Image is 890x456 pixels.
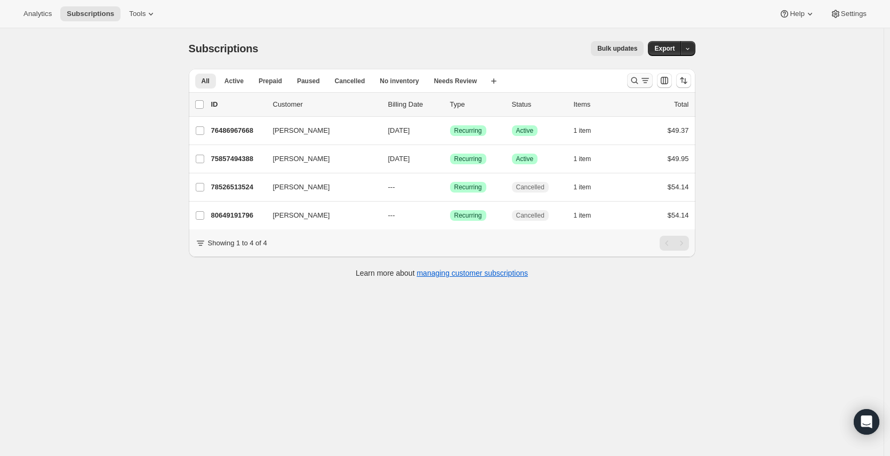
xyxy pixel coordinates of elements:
span: --- [388,211,395,219]
a: managing customer subscriptions [416,269,528,277]
button: Analytics [17,6,58,21]
span: Recurring [454,183,482,191]
p: Showing 1 to 4 of 4 [208,238,267,249]
span: Paused [297,77,320,85]
button: Bulk updates [591,41,644,56]
span: 1 item [574,211,591,220]
span: Recurring [454,211,482,220]
span: All [202,77,210,85]
button: Subscriptions [60,6,121,21]
span: --- [388,183,395,191]
div: 75857494388[PERSON_NAME][DATE]SuccessRecurringSuccessActive1 item$49.95 [211,151,689,166]
span: 1 item [574,183,591,191]
p: Customer [273,99,380,110]
div: Open Intercom Messenger [854,409,879,435]
p: ID [211,99,264,110]
span: [PERSON_NAME] [273,210,330,221]
span: Help [790,10,804,18]
span: [DATE] [388,126,410,134]
span: Active [516,155,534,163]
button: Tools [123,6,163,21]
p: 76486967668 [211,125,264,136]
span: $54.14 [668,211,689,219]
p: Billing Date [388,99,442,110]
div: 78526513524[PERSON_NAME]---SuccessRecurringCancelled1 item$54.14 [211,180,689,195]
span: Analytics [23,10,52,18]
button: 1 item [574,180,603,195]
button: [PERSON_NAME] [267,179,373,196]
nav: Pagination [660,236,689,251]
span: [PERSON_NAME] [273,154,330,164]
span: Cancelled [335,77,365,85]
div: 80649191796[PERSON_NAME]---SuccessRecurringCancelled1 item$54.14 [211,208,689,223]
span: Recurring [454,126,482,135]
button: Search and filter results [627,73,653,88]
span: Tools [129,10,146,18]
span: 1 item [574,155,591,163]
span: $49.37 [668,126,689,134]
p: 80649191796 [211,210,264,221]
span: Prepaid [259,77,282,85]
span: Cancelled [516,183,544,191]
span: No inventory [380,77,419,85]
span: [DATE] [388,155,410,163]
span: $49.95 [668,155,689,163]
button: Settings [824,6,873,21]
button: [PERSON_NAME] [267,207,373,224]
span: Recurring [454,155,482,163]
div: IDCustomerBilling DateTypeStatusItemsTotal [211,99,689,110]
button: [PERSON_NAME] [267,122,373,139]
button: Help [773,6,821,21]
span: 1 item [574,126,591,135]
span: $54.14 [668,183,689,191]
span: Subscriptions [189,43,259,54]
button: [PERSON_NAME] [267,150,373,167]
span: Active [516,126,534,135]
span: [PERSON_NAME] [273,182,330,193]
span: [PERSON_NAME] [273,125,330,136]
span: Active [224,77,244,85]
span: Bulk updates [597,44,637,53]
button: 1 item [574,123,603,138]
p: 75857494388 [211,154,264,164]
p: 78526513524 [211,182,264,193]
button: Export [648,41,681,56]
button: Sort the results [676,73,691,88]
p: Learn more about [356,268,528,278]
button: 1 item [574,208,603,223]
button: Customize table column order and visibility [657,73,672,88]
span: Needs Review [434,77,477,85]
div: 76486967668[PERSON_NAME][DATE]SuccessRecurringSuccessActive1 item$49.37 [211,123,689,138]
div: Type [450,99,503,110]
p: Status [512,99,565,110]
div: Items [574,99,627,110]
span: Settings [841,10,867,18]
span: Cancelled [516,211,544,220]
button: 1 item [574,151,603,166]
span: Subscriptions [67,10,114,18]
span: Export [654,44,675,53]
button: Create new view [485,74,502,89]
p: Total [674,99,688,110]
